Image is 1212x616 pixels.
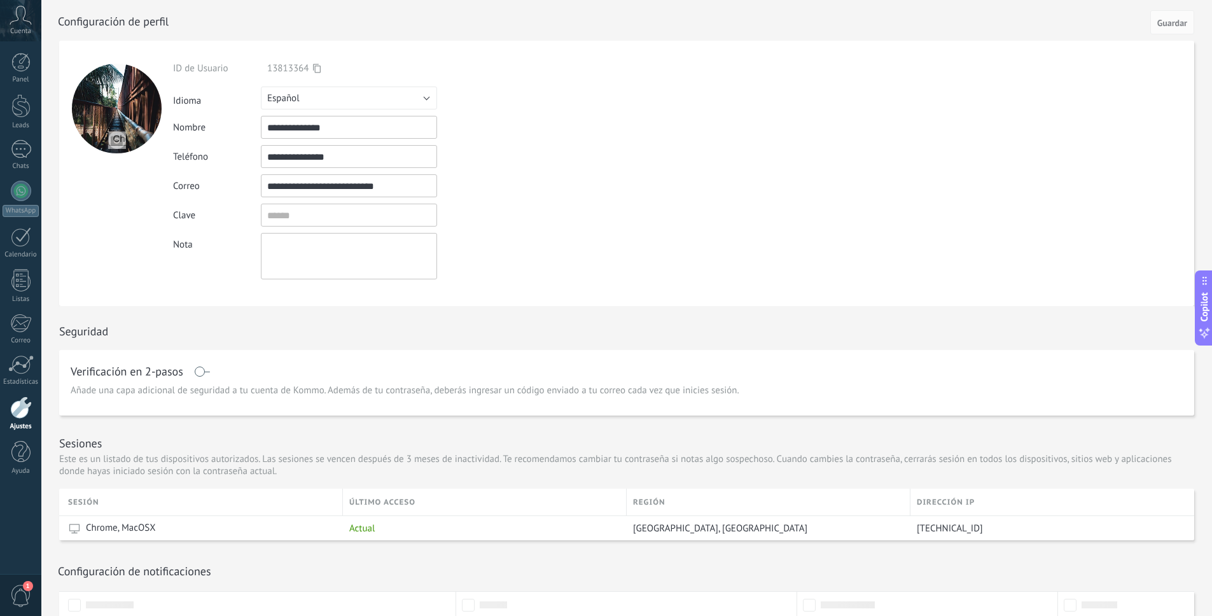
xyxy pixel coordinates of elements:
span: Chrome, MacOSX [86,522,156,535]
h1: Seguridad [59,324,108,339]
div: Ayuda [3,467,39,475]
div: Listas [3,295,39,304]
h1: Verificación en 2-pasos [71,367,183,377]
span: Copilot [1198,293,1211,322]
span: Actual [349,522,375,535]
div: 190.61.47.206 [910,516,1185,540]
button: Español [261,87,437,109]
span: Guardar [1157,18,1187,27]
div: Ajustes [3,423,39,431]
div: Dirección IP [910,489,1194,515]
div: Idioma [173,90,261,107]
h1: Configuración de notificaciones [58,564,211,578]
div: Sesión [68,489,342,515]
div: último acceso [343,489,626,515]
span: [TECHNICAL_ID] [917,522,983,535]
span: 13813364 [267,62,309,74]
div: Región [627,489,910,515]
span: Cuenta [10,27,31,36]
span: [GEOGRAPHIC_DATA], [GEOGRAPHIC_DATA] [633,522,807,535]
div: Medellín, Colombia [627,516,904,540]
span: Español [267,92,300,104]
div: Calendario [3,251,39,259]
p: Este es un listado de tus dispositivos autorizados. Las sesiones se vencen después de 3 meses de ... [59,453,1194,477]
div: Nota [173,233,261,251]
div: Leads [3,122,39,130]
div: Chats [3,162,39,171]
div: Nombre [173,122,261,134]
div: Correo [3,337,39,345]
h1: Sesiones [59,436,102,451]
div: WhatsApp [3,205,39,217]
span: 1 [23,581,33,591]
div: Estadísticas [3,378,39,386]
div: Correo [173,180,261,192]
span: Añade una capa adicional de seguridad a tu cuenta de Kommo. Además de tu contraseña, deberás ingr... [71,384,739,397]
button: Guardar [1150,10,1194,34]
div: Panel [3,76,39,84]
div: Teléfono [173,151,261,163]
div: Clave [173,209,261,221]
div: ID de Usuario [173,62,261,74]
